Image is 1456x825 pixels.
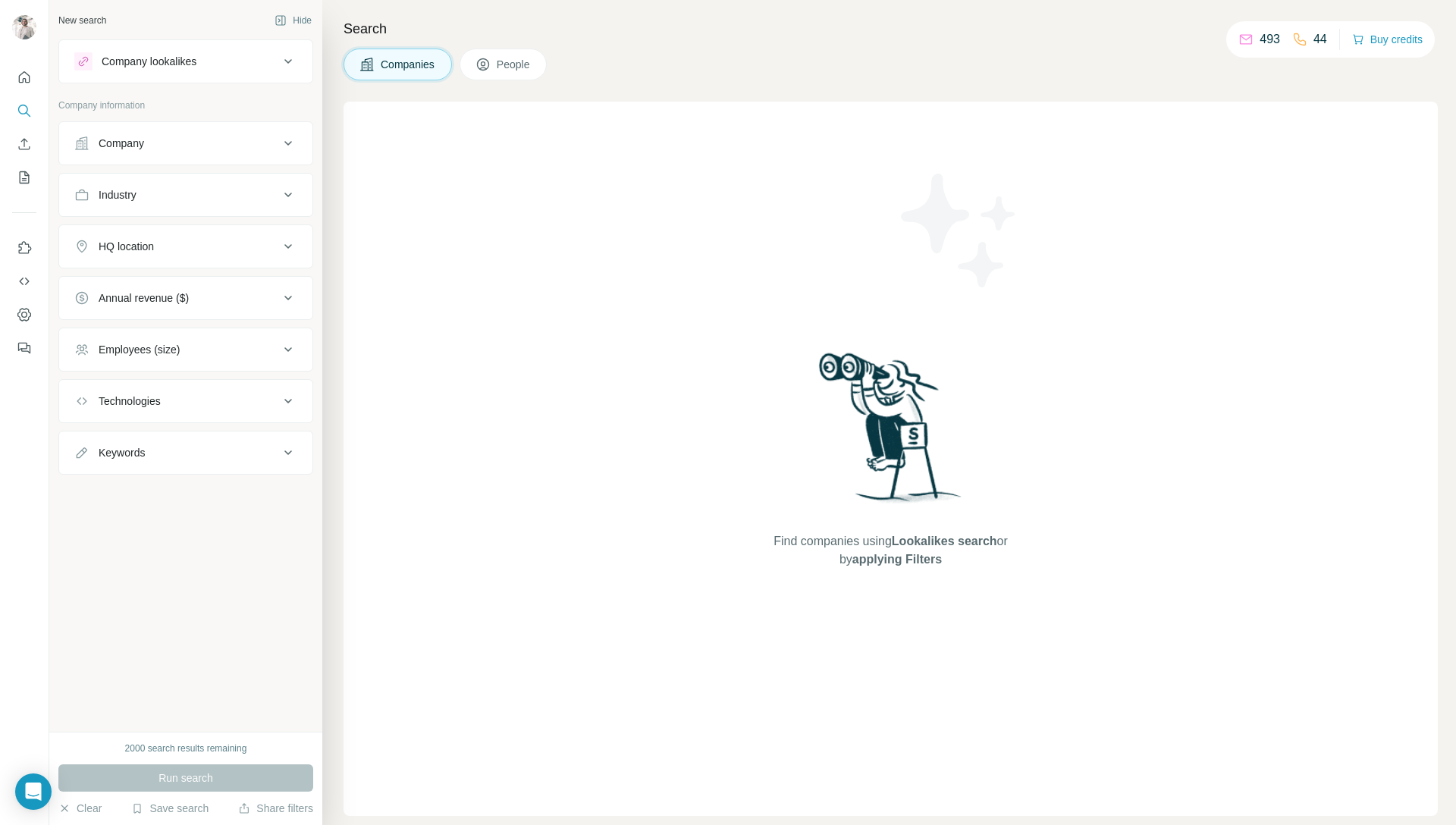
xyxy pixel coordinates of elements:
[58,99,313,112] p: Company information
[59,228,312,265] button: HQ location
[238,801,313,816] button: Share filters
[131,801,209,816] button: Save search
[99,394,161,409] div: Technologies
[99,136,144,151] div: Company
[58,801,102,816] button: Clear
[12,234,36,262] button: Use Surfe on LinkedIn
[12,268,36,295] button: Use Surfe API
[769,532,1012,569] span: Find companies using or by
[59,434,312,471] button: Keywords
[12,164,36,191] button: My lists
[852,553,942,566] span: applying Filters
[15,773,52,810] div: Open Intercom Messenger
[891,162,1028,299] img: Surfe Illustration - Stars
[12,64,36,91] button: Quick start
[59,43,312,80] button: Company lookalikes
[59,331,312,368] button: Employees (size)
[59,280,312,316] button: Annual revenue ($)
[99,342,180,357] div: Employees (size)
[264,9,322,32] button: Hide
[99,290,189,306] div: Annual revenue ($)
[812,349,970,518] img: Surfe Illustration - Woman searching with binoculars
[1313,30,1327,49] p: 44
[12,130,36,158] button: Enrich CSV
[892,535,997,547] span: Lookalikes search
[102,54,196,69] div: Company lookalikes
[59,383,312,419] button: Technologies
[1352,29,1423,50] button: Buy credits
[99,187,136,202] div: Industry
[12,15,36,39] img: Avatar
[12,334,36,362] button: Feedback
[99,445,145,460] div: Keywords
[99,239,154,254] div: HQ location
[381,57,436,72] span: Companies
[497,57,532,72] span: People
[58,14,106,27] div: New search
[344,18,1438,39] h4: Search
[12,97,36,124] button: Search
[12,301,36,328] button: Dashboard
[59,177,312,213] button: Industry
[59,125,312,162] button: Company
[125,742,247,755] div: 2000 search results remaining
[1260,30,1280,49] p: 493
